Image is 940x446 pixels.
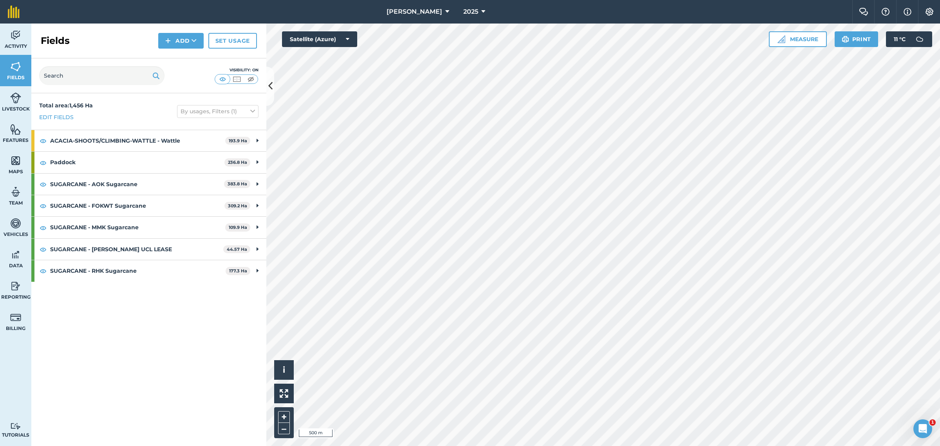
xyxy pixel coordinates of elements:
a: Edit fields [39,113,74,121]
strong: 309.2 Ha [228,203,247,208]
img: svg+xml;base64,PHN2ZyB4bWxucz0iaHR0cDovL3d3dy53My5vcmcvMjAwMC9zdmciIHdpZHRoPSI1MCIgaGVpZ2h0PSI0MC... [232,75,242,83]
div: SUGARCANE - MMK Sugarcane109.9 Ha [31,217,266,238]
div: SUGARCANE - [PERSON_NAME] UCL LEASE44.57 Ha [31,239,266,260]
strong: 109.9 Ha [229,225,247,230]
img: svg+xml;base64,PHN2ZyB4bWxucz0iaHR0cDovL3d3dy53My5vcmcvMjAwMC9zdmciIHdpZHRoPSIxOCIgaGVpZ2h0PSIyNC... [40,245,47,254]
img: svg+xml;base64,PHN2ZyB4bWxucz0iaHR0cDovL3d3dy53My5vcmcvMjAwMC9zdmciIHdpZHRoPSI1NiIgaGVpZ2h0PSI2MC... [10,61,21,73]
strong: Total area : 1,456 Ha [39,102,93,109]
div: SUGARCANE - AOK Sugarcane383.8 Ha [31,174,266,195]
img: svg+xml;base64,PHN2ZyB4bWxucz0iaHR0cDovL3d3dy53My5vcmcvMjAwMC9zdmciIHdpZHRoPSI1MCIgaGVpZ2h0PSI0MC... [246,75,256,83]
div: Visibility: On [215,67,258,73]
strong: SUGARCANE - [PERSON_NAME] UCL LEASE [50,239,223,260]
img: svg+xml;base64,PHN2ZyB4bWxucz0iaHR0cDovL3d3dy53My5vcmcvMjAwMC9zdmciIHdpZHRoPSI1MCIgaGVpZ2h0PSI0MC... [218,75,228,83]
span: i [283,365,285,375]
img: A cog icon [925,8,934,16]
strong: 193.9 Ha [229,138,247,143]
span: 11 ° C [894,31,906,47]
img: svg+xml;base64,PD94bWwgdmVyc2lvbj0iMS4wIiBlbmNvZGluZz0idXRmLTgiPz4KPCEtLSBHZW5lcmF0b3I6IEFkb2JlIE... [912,31,927,47]
iframe: Intercom live chat [913,419,932,438]
strong: 236.8 Ha [228,160,247,165]
strong: SUGARCANE - RHK Sugarcane [50,260,226,281]
button: 11 °C [886,31,932,47]
div: Paddock236.8 Ha [31,152,266,173]
strong: 383.8 Ha [228,181,247,187]
img: svg+xml;base64,PHN2ZyB4bWxucz0iaHR0cDovL3d3dy53My5vcmcvMjAwMC9zdmciIHdpZHRoPSI1NiIgaGVpZ2h0PSI2MC... [10,123,21,135]
div: SUGARCANE - RHK Sugarcane177.3 Ha [31,260,266,281]
img: Four arrows, one pointing top left, one top right, one bottom right and the last bottom left [280,389,288,398]
strong: SUGARCANE - FOKWT Sugarcane [50,195,224,216]
img: svg+xml;base64,PD94bWwgdmVyc2lvbj0iMS4wIiBlbmNvZGluZz0idXRmLTgiPz4KPCEtLSBHZW5lcmF0b3I6IEFkb2JlIE... [10,92,21,104]
img: svg+xml;base64,PHN2ZyB4bWxucz0iaHR0cDovL3d3dy53My5vcmcvMjAwMC9zdmciIHdpZHRoPSIxOCIgaGVpZ2h0PSIyNC... [40,223,47,232]
button: Print [835,31,879,47]
button: – [278,423,290,434]
span: [PERSON_NAME] [387,7,442,16]
button: Satellite (Azure) [282,31,357,47]
img: svg+xml;base64,PHN2ZyB4bWxucz0iaHR0cDovL3d3dy53My5vcmcvMjAwMC9zdmciIHdpZHRoPSI1NiIgaGVpZ2h0PSI2MC... [10,155,21,167]
div: SUGARCANE - FOKWT Sugarcane309.2 Ha [31,195,266,216]
input: Search [39,66,164,85]
img: svg+xml;base64,PHN2ZyB4bWxucz0iaHR0cDovL3d3dy53My5vcmcvMjAwMC9zdmciIHdpZHRoPSIxOCIgaGVpZ2h0PSIyNC... [40,266,47,276]
div: ACACIA-SHOOTS/CLIMBING-WATTLE - Wattle193.9 Ha [31,130,266,151]
img: A question mark icon [881,8,890,16]
img: svg+xml;base64,PHN2ZyB4bWxucz0iaHR0cDovL3d3dy53My5vcmcvMjAwMC9zdmciIHdpZHRoPSIxOCIgaGVpZ2h0PSIyNC... [40,179,47,189]
img: svg+xml;base64,PHN2ZyB4bWxucz0iaHR0cDovL3d3dy53My5vcmcvMjAwMC9zdmciIHdpZHRoPSIxOSIgaGVpZ2h0PSIyNC... [842,34,849,44]
button: Measure [769,31,827,47]
img: svg+xml;base64,PD94bWwgdmVyc2lvbj0iMS4wIiBlbmNvZGluZz0idXRmLTgiPz4KPCEtLSBHZW5lcmF0b3I6IEFkb2JlIE... [10,29,21,41]
img: svg+xml;base64,PHN2ZyB4bWxucz0iaHR0cDovL3d3dy53My5vcmcvMjAwMC9zdmciIHdpZHRoPSIxNCIgaGVpZ2h0PSIyNC... [165,36,171,45]
img: svg+xml;base64,PHN2ZyB4bWxucz0iaHR0cDovL3d3dy53My5vcmcvMjAwMC9zdmciIHdpZHRoPSIxOCIgaGVpZ2h0PSIyNC... [40,136,47,145]
button: + [278,411,290,423]
img: Two speech bubbles overlapping with the left bubble in the forefront [859,8,868,16]
h2: Fields [41,34,70,47]
img: svg+xml;base64,PHN2ZyB4bWxucz0iaHR0cDovL3d3dy53My5vcmcvMjAwMC9zdmciIHdpZHRoPSIxOSIgaGVpZ2h0PSIyNC... [152,71,160,80]
img: svg+xml;base64,PD94bWwgdmVyc2lvbj0iMS4wIiBlbmNvZGluZz0idXRmLTgiPz4KPCEtLSBHZW5lcmF0b3I6IEFkb2JlIE... [10,280,21,292]
strong: ACACIA-SHOOTS/CLIMBING-WATTLE - Wattle [50,130,225,151]
button: Add [158,33,204,49]
img: svg+xml;base64,PD94bWwgdmVyc2lvbj0iMS4wIiBlbmNvZGluZz0idXRmLTgiPz4KPCEtLSBHZW5lcmF0b3I6IEFkb2JlIE... [10,422,21,430]
img: svg+xml;base64,PD94bWwgdmVyc2lvbj0iMS4wIiBlbmNvZGluZz0idXRmLTgiPz4KPCEtLSBHZW5lcmF0b3I6IEFkb2JlIE... [10,249,21,261]
img: svg+xml;base64,PHN2ZyB4bWxucz0iaHR0cDovL3d3dy53My5vcmcvMjAwMC9zdmciIHdpZHRoPSIxOCIgaGVpZ2h0PSIyNC... [40,158,47,167]
span: 1 [929,419,936,426]
button: By usages, Filters (1) [177,105,258,118]
strong: SUGARCANE - MMK Sugarcane [50,217,225,238]
a: Set usage [208,33,257,49]
img: Ruler icon [777,35,785,43]
button: i [274,360,294,380]
strong: 44.57 Ha [227,247,247,252]
strong: 177.3 Ha [229,268,247,274]
img: svg+xml;base64,PHN2ZyB4bWxucz0iaHR0cDovL3d3dy53My5vcmcvMjAwMC9zdmciIHdpZHRoPSIxOCIgaGVpZ2h0PSIyNC... [40,201,47,210]
strong: Paddock [50,152,224,173]
img: svg+xml;base64,PD94bWwgdmVyc2lvbj0iMS4wIiBlbmNvZGluZz0idXRmLTgiPz4KPCEtLSBHZW5lcmF0b3I6IEFkb2JlIE... [10,312,21,323]
img: svg+xml;base64,PD94bWwgdmVyc2lvbj0iMS4wIiBlbmNvZGluZz0idXRmLTgiPz4KPCEtLSBHZW5lcmF0b3I6IEFkb2JlIE... [10,218,21,229]
img: fieldmargin Logo [8,5,20,18]
span: 2025 [463,7,478,16]
img: svg+xml;base64,PD94bWwgdmVyc2lvbj0iMS4wIiBlbmNvZGluZz0idXRmLTgiPz4KPCEtLSBHZW5lcmF0b3I6IEFkb2JlIE... [10,186,21,198]
img: svg+xml;base64,PHN2ZyB4bWxucz0iaHR0cDovL3d3dy53My5vcmcvMjAwMC9zdmciIHdpZHRoPSIxNyIgaGVpZ2h0PSIxNy... [904,7,911,16]
strong: SUGARCANE - AOK Sugarcane [50,174,224,195]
